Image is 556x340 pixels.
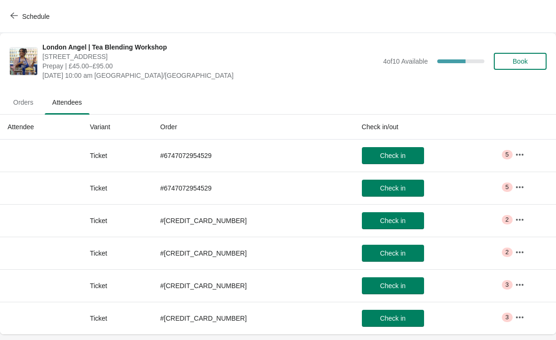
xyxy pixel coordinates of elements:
[380,315,405,322] span: Check in
[362,147,424,164] button: Check in
[506,216,509,224] span: 2
[380,184,405,192] span: Check in
[362,310,424,327] button: Check in
[82,172,153,204] td: Ticket
[42,52,378,61] span: [STREET_ADDRESS]
[506,151,509,158] span: 5
[380,282,405,290] span: Check in
[82,302,153,334] td: Ticket
[153,204,354,237] td: # [CREDIT_CARD_NUMBER]
[82,115,153,140] th: Variant
[362,212,424,229] button: Check in
[362,245,424,262] button: Check in
[380,217,405,224] span: Check in
[45,94,90,111] span: Attendees
[82,269,153,302] td: Ticket
[506,281,509,289] span: 3
[362,180,424,197] button: Check in
[153,302,354,334] td: # [CREDIT_CARD_NUMBER]
[380,152,405,159] span: Check in
[42,42,378,52] span: London Angel | Tea Blending Workshop
[5,8,57,25] button: Schedule
[42,71,378,80] span: [DATE] 10:00 am [GEOGRAPHIC_DATA]/[GEOGRAPHIC_DATA]
[153,172,354,204] td: # 6747072954529
[153,237,354,269] td: # [CREDIT_CARD_NUMBER]
[383,58,428,65] span: 4 of 10 Available
[6,94,41,111] span: Orders
[354,115,507,140] th: Check in/out
[494,53,547,70] button: Book
[506,183,509,191] span: 5
[153,115,354,140] th: Order
[513,58,528,65] span: Book
[153,269,354,302] td: # [CREDIT_CARD_NUMBER]
[82,140,153,172] td: Ticket
[10,48,37,75] img: London Angel | Tea Blending Workshop
[506,314,509,321] span: 3
[362,277,424,294] button: Check in
[82,237,153,269] td: Ticket
[42,61,378,71] span: Prepay | £45.00–£95.00
[506,249,509,256] span: 2
[22,13,49,20] span: Schedule
[153,140,354,172] td: # 6747072954529
[82,204,153,237] td: Ticket
[380,249,405,257] span: Check in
